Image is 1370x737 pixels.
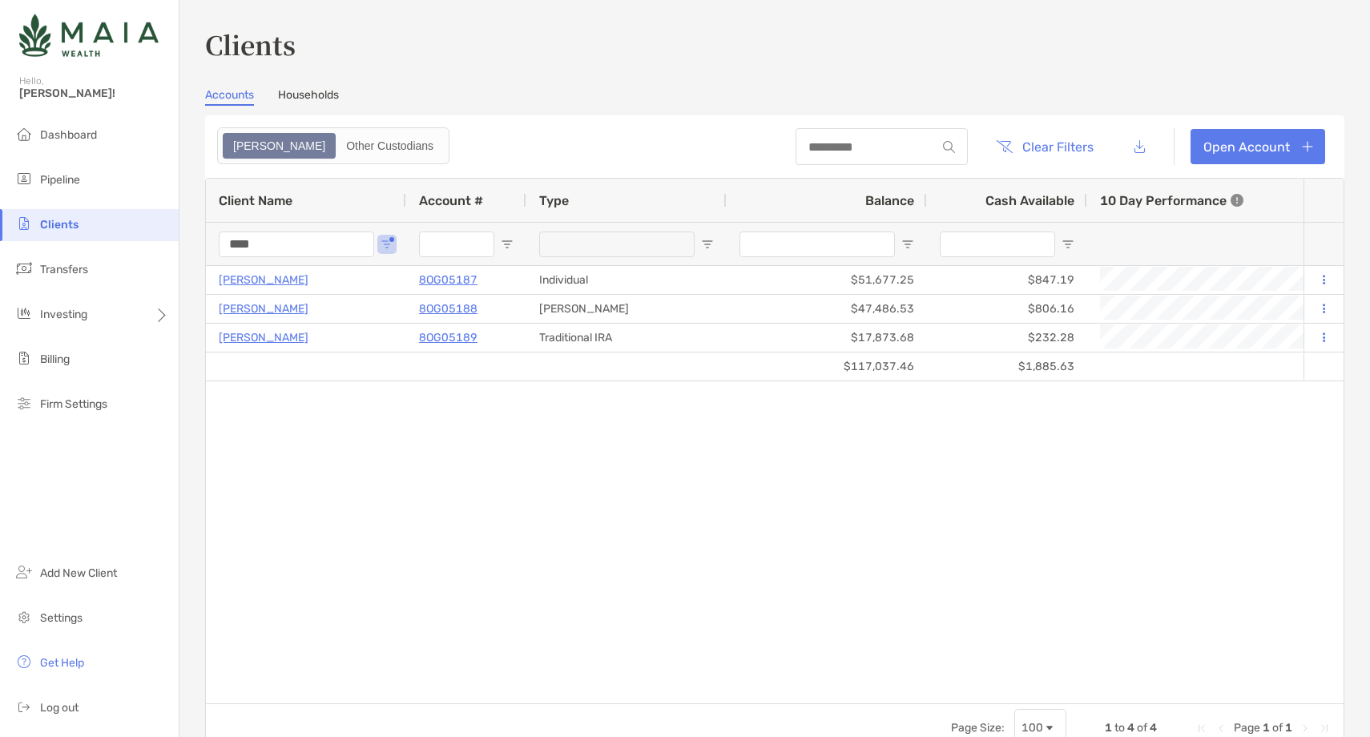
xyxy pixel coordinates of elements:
[951,721,1005,735] div: Page Size:
[217,127,449,164] div: segmented control
[40,701,79,715] span: Log out
[14,169,34,188] img: pipeline icon
[1137,721,1147,735] span: of
[539,193,569,208] span: Type
[1127,721,1134,735] span: 4
[40,218,79,232] span: Clients
[727,295,927,323] div: $47,486.53
[727,352,927,381] div: $117,037.46
[40,611,83,625] span: Settings
[14,393,34,413] img: firm-settings icon
[727,266,927,294] div: $51,677.25
[14,652,34,671] img: get-help icon
[1272,721,1283,735] span: of
[219,270,308,290] a: [PERSON_NAME]
[927,352,1087,381] div: $1,885.63
[219,193,292,208] span: Client Name
[739,232,895,257] input: Balance Filter Input
[1234,721,1260,735] span: Page
[224,135,334,157] div: Zoe
[14,697,34,716] img: logout icon
[1100,179,1243,222] div: 10 Day Performance
[40,128,97,142] span: Dashboard
[419,232,494,257] input: Account # Filter Input
[40,656,84,670] span: Get Help
[1191,129,1325,164] a: Open Account
[14,304,34,323] img: investing icon
[985,193,1074,208] span: Cash Available
[419,193,483,208] span: Account #
[927,266,1087,294] div: $847.19
[40,566,117,580] span: Add New Client
[419,328,477,348] a: 8OG05189
[205,26,1344,62] h3: Clients
[940,232,1055,257] input: Cash Available Filter Input
[19,6,159,64] img: Zoe Logo
[40,308,87,321] span: Investing
[1105,721,1112,735] span: 1
[1062,238,1074,251] button: Open Filter Menu
[40,397,107,411] span: Firm Settings
[219,328,308,348] a: [PERSON_NAME]
[943,141,955,153] img: input icon
[1263,721,1270,735] span: 1
[1285,721,1292,735] span: 1
[701,238,714,251] button: Open Filter Menu
[14,259,34,278] img: transfers icon
[381,238,393,251] button: Open Filter Menu
[14,607,34,626] img: settings icon
[14,214,34,233] img: clients icon
[526,266,727,294] div: Individual
[1195,722,1208,735] div: First Page
[865,193,914,208] span: Balance
[1318,722,1331,735] div: Last Page
[278,88,339,106] a: Households
[219,299,308,319] a: [PERSON_NAME]
[40,173,80,187] span: Pipeline
[1150,721,1157,735] span: 4
[727,324,927,352] div: $17,873.68
[19,87,169,100] span: [PERSON_NAME]!
[205,88,254,106] a: Accounts
[219,232,374,257] input: Client Name Filter Input
[419,299,477,319] a: 8OG05188
[14,124,34,143] img: dashboard icon
[1299,722,1312,735] div: Next Page
[526,324,727,352] div: Traditional IRA
[14,562,34,582] img: add_new_client icon
[419,270,477,290] a: 8OG05187
[927,324,1087,352] div: $232.28
[501,238,514,251] button: Open Filter Menu
[1215,722,1227,735] div: Previous Page
[337,135,442,157] div: Other Custodians
[1021,721,1043,735] div: 100
[14,348,34,368] img: billing icon
[901,238,914,251] button: Open Filter Menu
[40,263,88,276] span: Transfers
[927,295,1087,323] div: $806.16
[984,129,1106,164] button: Clear Filters
[526,295,727,323] div: [PERSON_NAME]
[40,352,70,366] span: Billing
[1114,721,1125,735] span: to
